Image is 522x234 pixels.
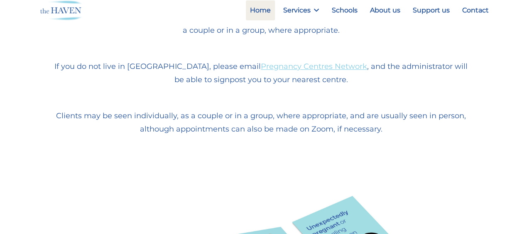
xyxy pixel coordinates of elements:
[50,10,472,37] p: We accept self-referrals as well as referrals from GPs and other professionals. Clients may be se...
[409,0,454,20] a: Support us
[246,0,275,20] a: Home
[366,0,404,20] a: About us
[328,0,362,20] a: Schools
[261,62,367,71] a: Pregnancy Centres Network
[50,109,472,136] p: Clients may be seen individually, as a couple or in a group, where appropriate, and are usually s...
[458,0,493,20] a: Contact
[50,60,472,86] p: If you do not live in [GEOGRAPHIC_DATA], please email , and the administrator will be able to sig...
[279,0,323,20] a: Services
